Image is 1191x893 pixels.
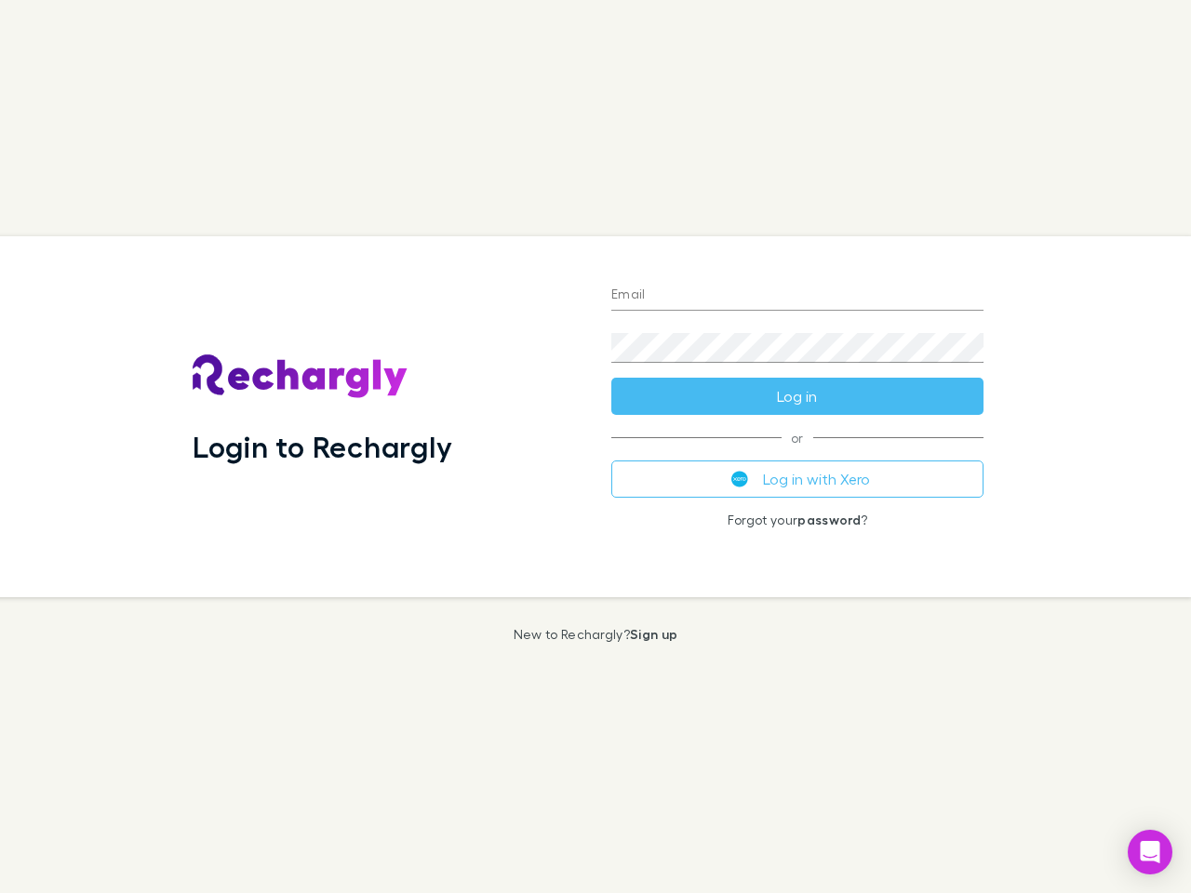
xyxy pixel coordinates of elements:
button: Log in [611,378,984,415]
span: or [611,437,984,438]
img: Xero's logo [731,471,748,487]
p: Forgot your ? [611,513,984,527]
img: Rechargly's Logo [193,354,408,399]
p: New to Rechargly? [514,627,678,642]
div: Open Intercom Messenger [1128,830,1172,874]
button: Log in with Xero [611,460,984,498]
a: password [797,512,861,527]
a: Sign up [630,626,677,642]
h1: Login to Rechargly [193,429,452,464]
